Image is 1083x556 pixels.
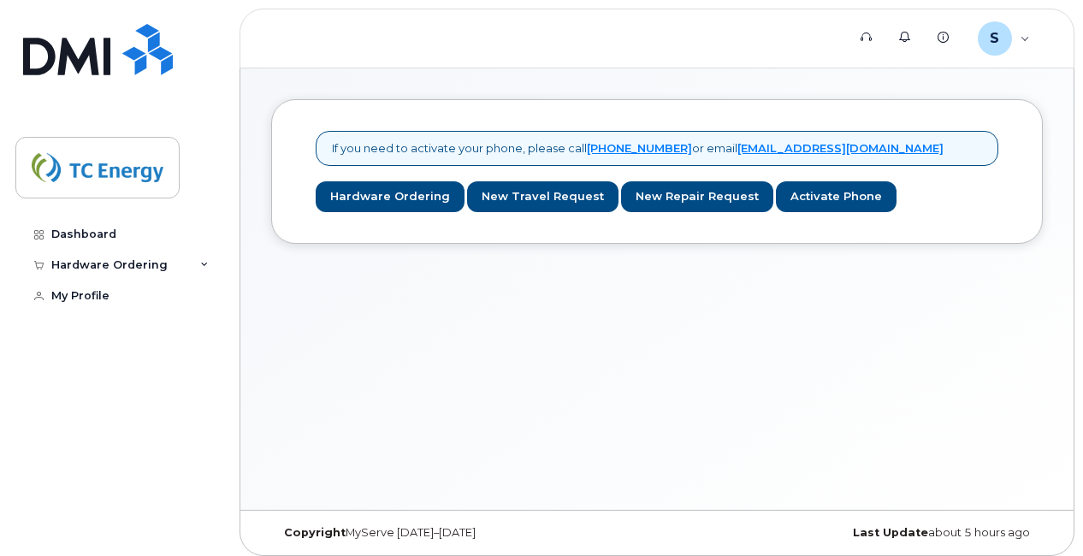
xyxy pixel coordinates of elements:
[853,526,928,539] strong: Last Update
[621,181,773,213] a: New Repair Request
[271,526,529,540] div: MyServe [DATE]–[DATE]
[737,141,944,155] a: [EMAIL_ADDRESS][DOMAIN_NAME]
[316,181,465,213] a: Hardware Ordering
[332,140,944,157] p: If you need to activate your phone, please call or email
[785,526,1043,540] div: about 5 hours ago
[776,181,897,213] a: Activate Phone
[587,141,692,155] a: [PHONE_NUMBER]
[467,181,618,213] a: New Travel Request
[284,526,346,539] strong: Copyright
